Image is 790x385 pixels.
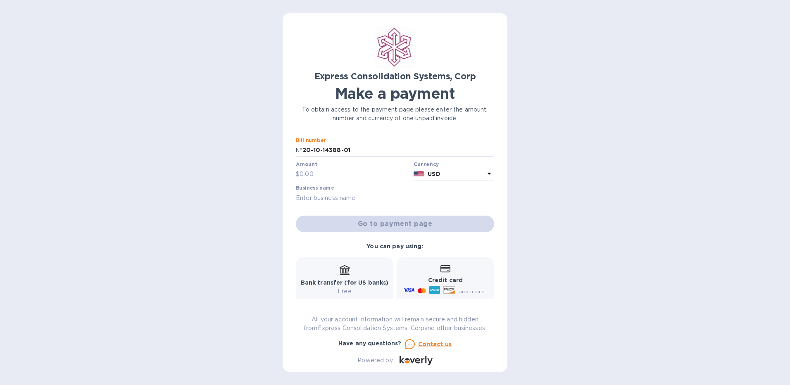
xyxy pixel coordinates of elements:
label: Bill number [296,138,326,143]
p: № [296,146,302,154]
p: All your account information will remain secure and hidden from Express Consolidation Systems, Co... [296,315,494,333]
p: $ [296,170,300,178]
label: Amount [296,162,317,167]
span: and more... [459,288,489,295]
input: Enter business name [296,192,494,204]
b: USD [428,171,440,177]
u: Contact us [418,341,452,347]
b: Have any questions? [338,340,402,347]
b: Express Consolidation Systems, Corp [314,71,476,81]
p: Free [301,287,389,296]
h1: Make a payment [296,85,494,102]
b: Bank transfer (for US banks) [301,279,389,286]
img: USD [414,171,425,177]
b: Currency [414,161,439,167]
b: You can pay using: [366,243,423,250]
input: Enter bill number [302,144,494,157]
input: 0.00 [300,168,410,181]
p: Powered by [357,356,393,365]
label: Business name [296,186,334,191]
p: To obtain access to the payment page please enter the amount, number and currency of one unpaid i... [296,105,494,123]
b: Credit card [428,277,463,283]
